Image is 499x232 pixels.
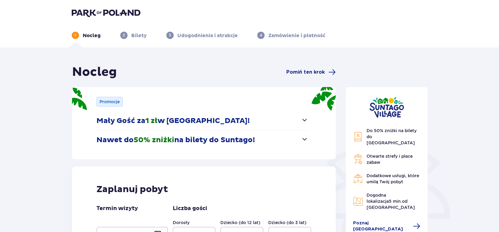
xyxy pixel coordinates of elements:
div: 2Bilety [120,32,147,39]
p: 4 [260,33,262,38]
p: Zaplanuj pobyt [96,184,168,195]
p: Liczba gości [173,205,207,212]
span: Dogodna lokalizacja od [GEOGRAPHIC_DATA] [367,193,415,210]
p: 3 [169,33,171,38]
img: Map Icon [353,196,363,206]
p: Mały Gość za w [GEOGRAPHIC_DATA]! [96,116,250,125]
p: Udogodnienia i atrakcje [177,32,238,39]
p: Promocje [99,99,120,105]
button: Nawet do50% zniżkina bilety do Suntago! [96,131,309,149]
label: Dorosły [173,220,190,226]
img: Park of Poland logo [72,9,140,17]
span: 5 min. [389,199,402,204]
p: 2 [123,33,125,38]
label: Dziecko (do 3 lat) [268,220,306,226]
div: 4Zamówienie i płatność [257,32,325,39]
span: 50% zniżki [134,135,174,145]
p: 1 [74,33,76,38]
span: Pomiń ten krok [286,69,325,76]
img: Discount Icon [353,132,363,142]
div: 1Nocleg [72,32,101,39]
a: Pomiń ten krok [286,69,336,76]
button: Mały Gość za1 złw [GEOGRAPHIC_DATA]! [96,111,309,130]
img: Suntago Village [369,97,404,118]
img: Restaurant Icon [353,174,363,184]
p: Bilety [131,32,147,39]
h1: Nocleg [72,65,117,80]
span: Otwarte strefy i place zabaw [367,154,413,165]
div: 3Udogodnienia i atrakcje [166,32,238,39]
p: Nocleg [83,32,101,39]
span: Dodatkowe usługi, które umilą Twój pobyt [367,173,419,184]
label: Dziecko (do 12 lat) [220,220,260,226]
p: Termin wizyty [96,205,138,212]
p: Zamówienie i płatność [268,32,325,39]
span: Do 50% zniżki na bilety do [GEOGRAPHIC_DATA] [367,128,417,145]
span: 1 zł [145,116,157,125]
img: Grill Icon [353,154,363,164]
p: Nawet do na bilety do Suntago! [96,135,255,145]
